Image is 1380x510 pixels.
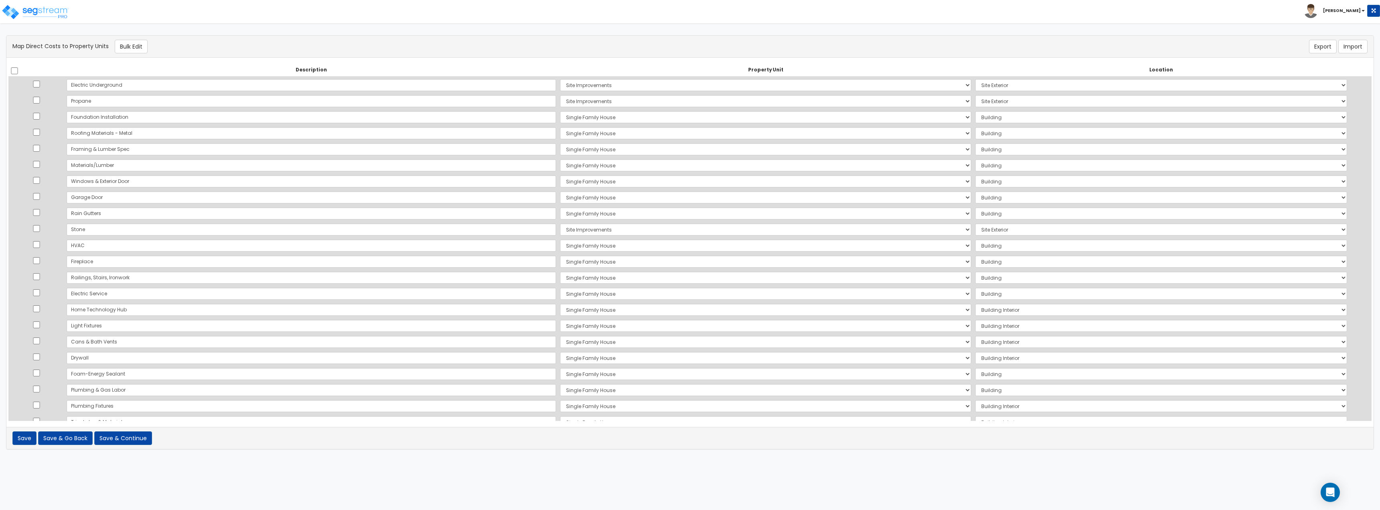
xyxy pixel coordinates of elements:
button: Save & Continue [94,431,152,445]
th: Description [65,64,558,77]
div: Open Intercom Messenger [1321,483,1340,502]
img: avatar.png [1304,4,1318,18]
button: Export [1309,40,1337,53]
button: Save [12,431,37,445]
div: Map Direct Costs to Property Units [6,40,918,53]
th: Location [973,64,1349,77]
button: Save & Go Back [38,431,93,445]
button: Import [1338,40,1368,53]
th: Property Unit [558,64,973,77]
button: Bulk Edit [115,40,148,53]
b: [PERSON_NAME] [1323,8,1361,14]
img: logo_pro_r.png [1,4,69,20]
